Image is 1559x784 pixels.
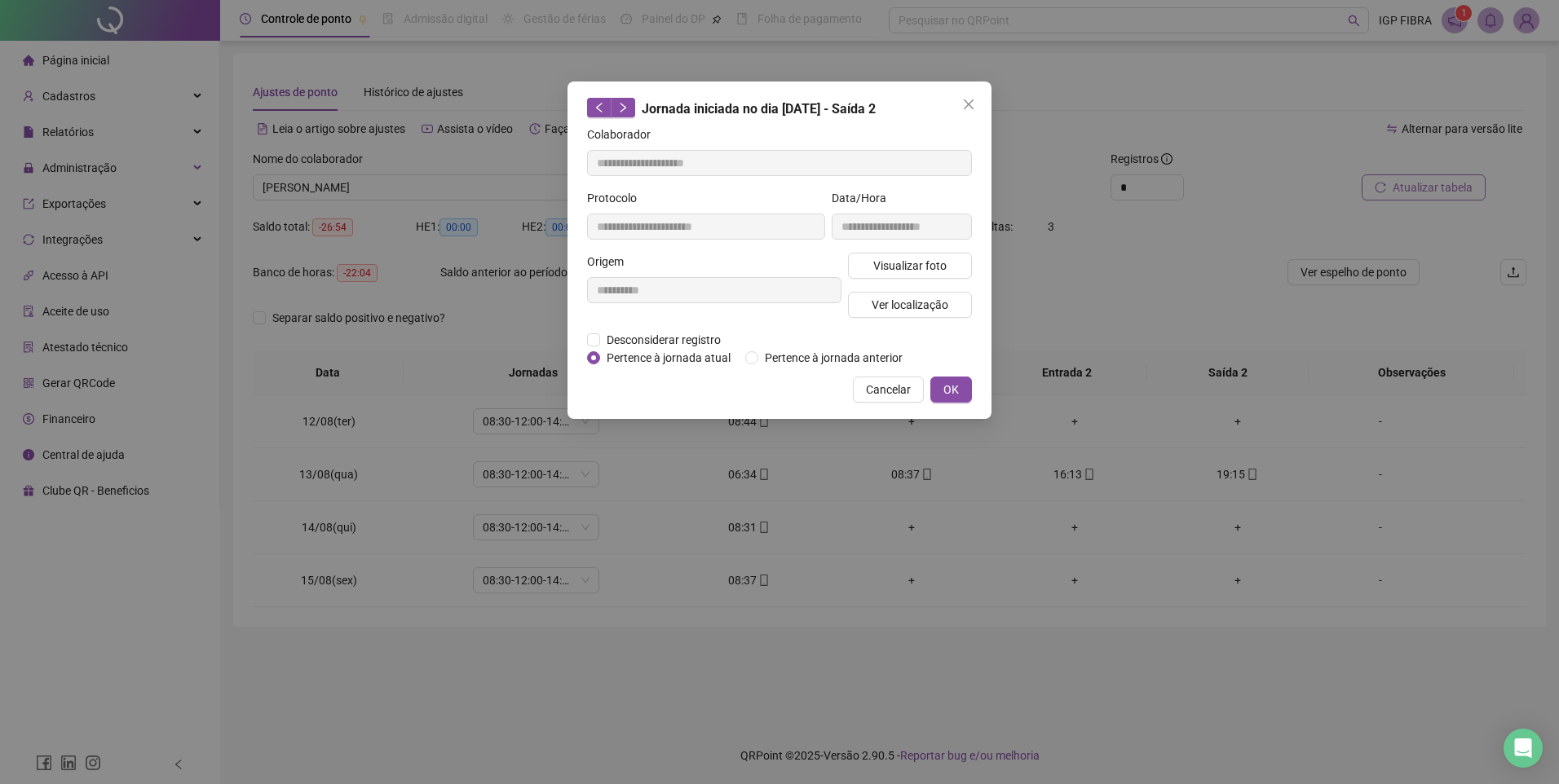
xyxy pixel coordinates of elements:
button: Close [956,91,982,117]
button: right [611,98,635,117]
span: OK [943,381,959,399]
button: Cancelar [853,377,924,403]
button: Visualizar foto [848,253,972,279]
button: OK [930,377,972,403]
button: Ver localização [848,292,972,318]
label: Colaborador [587,126,661,143]
span: Visualizar foto [873,257,947,275]
span: Desconsiderar registro [600,331,727,349]
span: left [594,102,605,113]
span: Ver localização [872,296,948,314]
span: Cancelar [866,381,911,399]
label: Data/Hora [832,189,897,207]
span: Pertence à jornada anterior [758,349,909,367]
span: Pertence à jornada atual [600,349,737,367]
div: Jornada iniciada no dia [DATE] - Saída 2 [587,98,972,119]
div: Open Intercom Messenger [1504,729,1543,768]
span: close [962,98,975,111]
label: Origem [587,253,634,271]
label: Protocolo [587,189,647,207]
span: right [617,102,629,113]
button: left [587,98,612,117]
